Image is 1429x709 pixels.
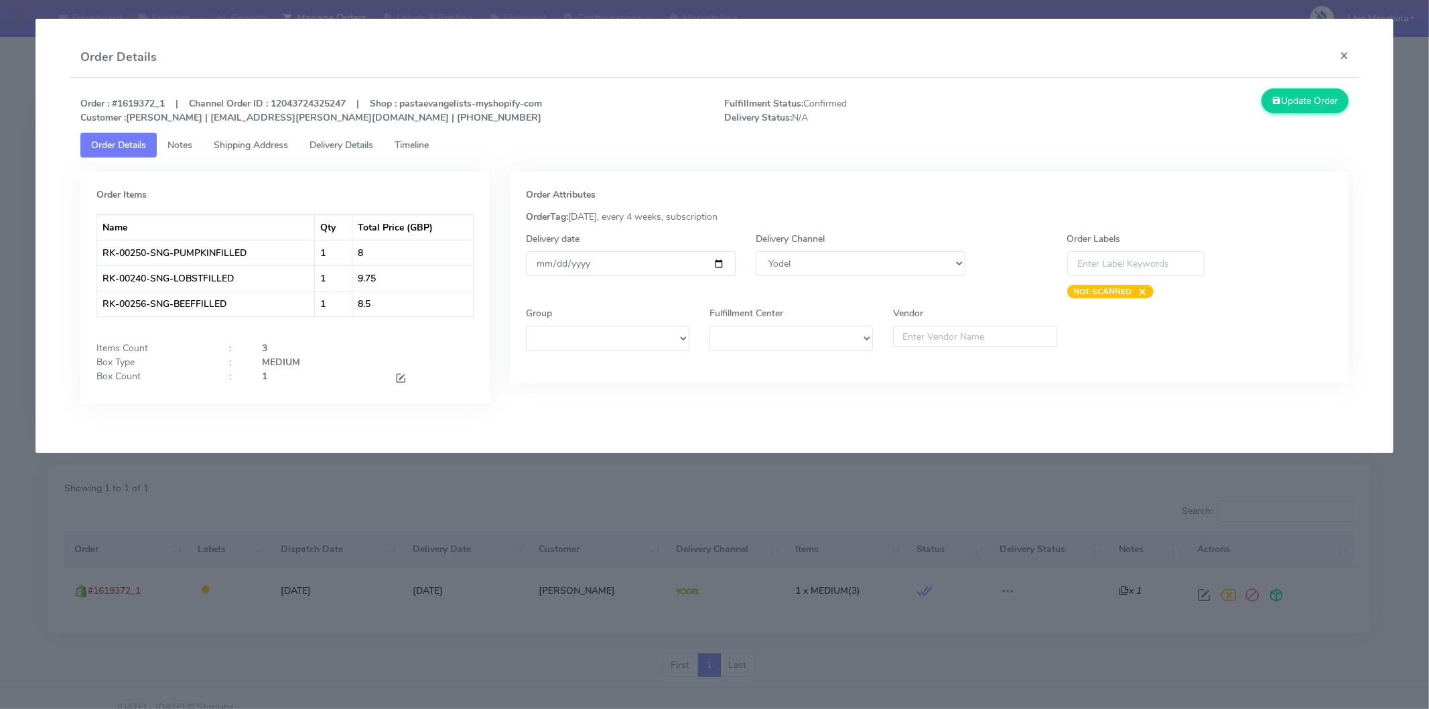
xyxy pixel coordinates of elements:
[724,97,803,110] strong: Fulfillment Status:
[80,133,1349,157] ul: Tabs
[315,240,352,265] td: 1
[352,265,473,291] td: 9.75
[526,306,552,320] label: Group
[709,306,783,320] label: Fulfillment Center
[526,210,568,223] strong: OrderTag:
[80,97,542,124] strong: Order : #1619372_1 | Channel Order ID : 12043724325247 | Shop : pastaevangelists-myshopify-com [P...
[352,291,473,316] td: 8.5
[893,306,923,320] label: Vendor
[526,188,596,201] strong: Order Attributes
[97,265,315,291] td: RK-00240-SNG-LOBSTFILLED
[86,355,219,369] div: Box Type
[91,139,146,151] span: Order Details
[262,342,267,354] strong: 3
[315,265,352,291] td: 1
[352,214,473,240] th: Total Price (GBP)
[96,188,147,201] strong: Order Items
[1132,285,1147,298] span: ×
[262,370,267,383] strong: 1
[310,139,373,151] span: Delivery Details
[1067,232,1121,246] label: Order Labels
[714,96,1036,125] span: Confirmed N/A
[219,369,252,387] div: :
[352,240,473,265] td: 8
[219,355,252,369] div: :
[80,48,157,66] h4: Order Details
[214,139,288,151] span: Shipping Address
[395,139,429,151] span: Timeline
[219,341,252,355] div: :
[262,356,300,369] strong: MEDIUM
[1074,286,1132,297] strong: NOT-SCANNED
[724,111,792,124] strong: Delivery Status:
[86,369,219,387] div: Box Count
[80,111,126,124] strong: Customer :
[1067,251,1205,276] input: Enter Label Keywords
[516,210,1343,224] div: [DATE], every 4 weeks, subscription
[97,291,315,316] td: RK-00256-SNG-BEEFFILLED
[315,214,352,240] th: Qty
[526,232,580,246] label: Delivery date
[893,326,1057,347] input: Enter Vendor Name
[1262,88,1349,113] button: Update Order
[86,341,219,355] div: Items Count
[97,240,315,265] td: RK-00250-SNG-PUMPKINFILLED
[167,139,192,151] span: Notes
[1329,38,1359,73] button: Close
[315,291,352,316] td: 1
[756,232,825,246] label: Delivery Channel
[97,214,315,240] th: Name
